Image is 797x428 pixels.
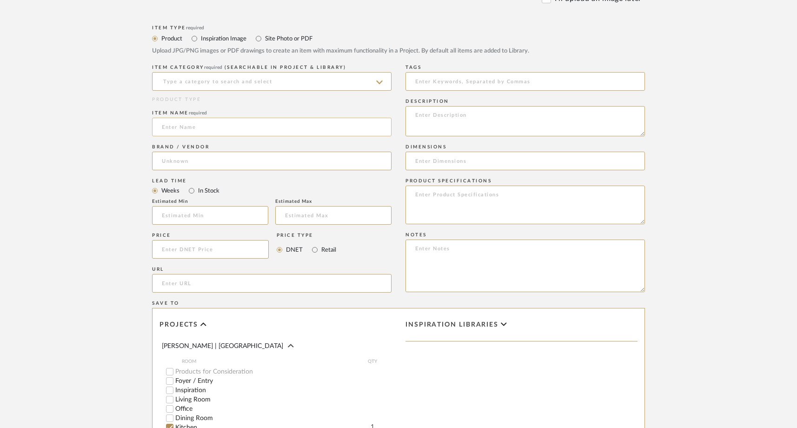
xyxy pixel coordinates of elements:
[175,396,392,403] label: Living Room
[160,33,182,44] label: Product
[152,96,392,103] div: PRODUCT TYPE
[175,415,392,421] label: Dining Room
[275,199,392,204] div: Estimated Max
[361,358,384,365] span: QTY
[160,186,179,196] label: Weeks
[152,152,392,170] input: Unknown
[159,321,198,329] span: Projects
[189,111,207,115] span: required
[277,233,336,238] div: Price Type
[175,406,392,412] label: Office
[152,25,645,31] div: Item Type
[204,65,222,70] span: required
[152,47,645,56] div: Upload JPG/PNG images or PDF drawings to create an item with maximum functionality in a Project. ...
[405,72,645,91] input: Enter Keywords, Separated by Commas
[152,206,268,225] input: Estimated Min
[152,144,392,150] div: Brand / Vendor
[405,152,645,170] input: Enter Dimensions
[152,65,392,70] div: ITEM CATEGORY
[175,387,392,394] label: Inspiration
[320,245,336,255] label: Retail
[152,199,268,204] div: Estimated Min
[225,65,346,70] span: (Searchable in Project & Library)
[152,178,392,184] div: Lead Time
[152,33,645,44] mat-radio-group: Select item type
[197,186,219,196] label: In Stock
[152,185,392,196] mat-radio-group: Select item type
[405,99,645,104] div: Description
[175,378,392,384] label: Foyer / Entry
[152,110,392,116] div: Item name
[186,26,204,30] span: required
[152,233,269,238] div: Price
[162,343,283,349] span: [PERSON_NAME] | [GEOGRAPHIC_DATA]
[152,301,645,306] div: Save To
[405,178,645,184] div: Product Specifications
[152,267,392,272] div: URL
[405,65,645,70] div: Tags
[264,33,312,44] label: Site Photo or PDF
[152,118,392,136] input: Enter Name
[200,33,246,44] label: Inspiration Image
[285,245,303,255] label: DNET
[152,274,392,293] input: Enter URL
[275,206,392,225] input: Estimated Max
[405,232,645,238] div: Notes
[152,240,269,259] input: Enter DNET Price
[405,321,498,329] span: Inspiration libraries
[152,72,392,91] input: Type a category to search and select
[405,144,645,150] div: Dimensions
[182,358,361,365] span: ROOM
[277,240,336,259] mat-radio-group: Select price type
